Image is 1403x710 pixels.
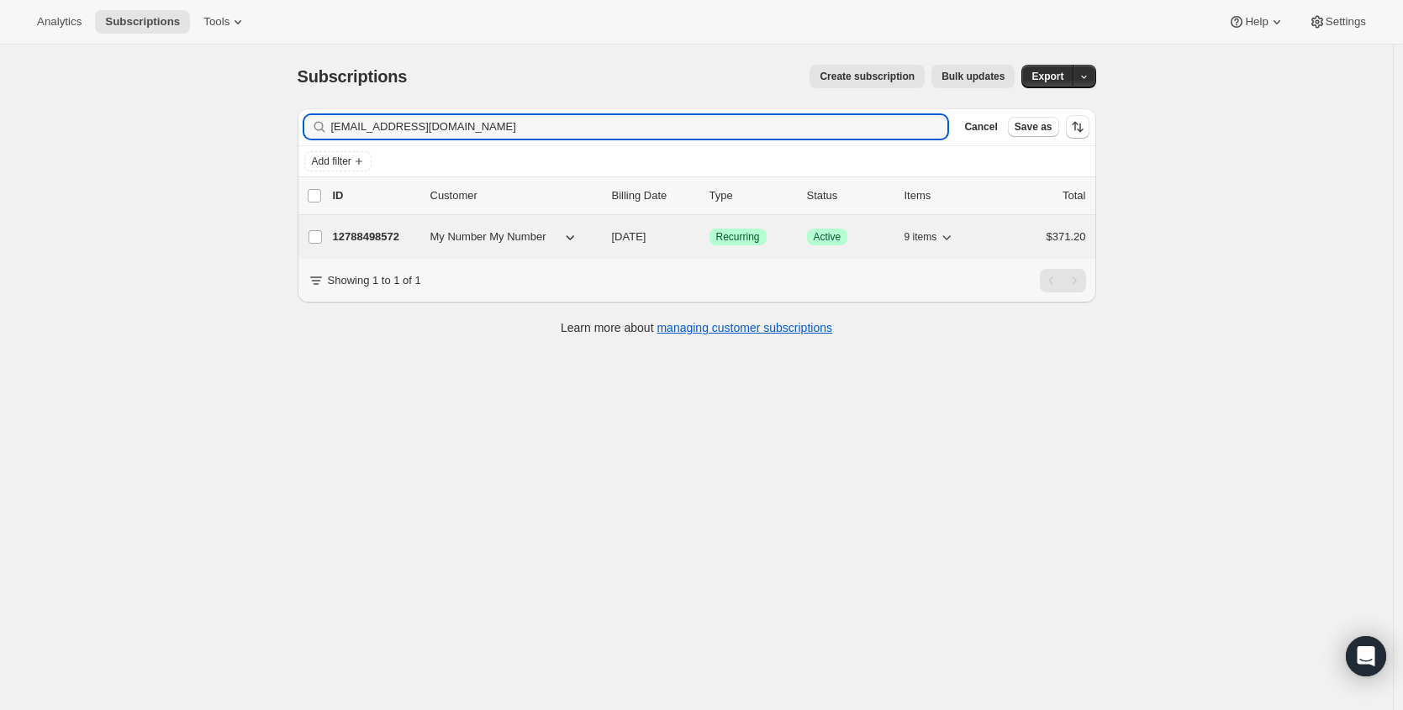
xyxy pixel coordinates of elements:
p: Total [1063,187,1085,204]
div: IDCustomerBilling DateTypeStatusItemsTotal [333,187,1086,204]
span: [DATE] [612,230,646,243]
nav: Pagination [1040,269,1086,292]
span: Cancel [964,120,997,134]
button: 9 items [905,225,956,249]
span: Add filter [312,155,351,168]
p: Billing Date [612,187,696,204]
button: Export [1021,65,1073,88]
span: Settings [1326,15,1366,29]
span: $371.20 [1047,230,1086,243]
button: Add filter [304,151,372,171]
span: Active [814,230,841,244]
span: Analytics [37,15,82,29]
button: Save as [1008,117,1059,137]
p: Learn more about [561,319,832,336]
button: Sort the results [1066,115,1089,139]
button: Create subscription [810,65,925,88]
span: Subscriptions [105,15,180,29]
button: Bulk updates [931,65,1015,88]
div: 12788498572My Number My Number[DATE]SuccessRecurringSuccessActive9 items$371.20 [333,225,1086,249]
div: Type [709,187,794,204]
span: Create subscription [820,70,915,83]
span: Save as [1015,120,1052,134]
button: Help [1218,10,1295,34]
span: Subscriptions [298,67,408,86]
button: Settings [1299,10,1376,34]
p: Customer [430,187,599,204]
button: My Number My Number [420,224,588,250]
div: Open Intercom Messenger [1346,636,1386,676]
span: 9 items [905,230,937,244]
p: Showing 1 to 1 of 1 [328,272,421,289]
span: Recurring [716,230,760,244]
button: Subscriptions [95,10,190,34]
a: managing customer subscriptions [657,321,832,334]
button: Tools [193,10,256,34]
span: Tools [203,15,229,29]
span: Export [1031,70,1063,83]
p: ID [333,187,417,204]
button: Cancel [957,117,1004,137]
input: Filter subscribers [331,115,948,139]
p: Status [807,187,891,204]
div: Items [905,187,989,204]
p: 12788498572 [333,229,417,245]
button: Analytics [27,10,92,34]
span: Bulk updates [941,70,1005,83]
span: Help [1245,15,1268,29]
span: My Number My Number [430,229,546,245]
